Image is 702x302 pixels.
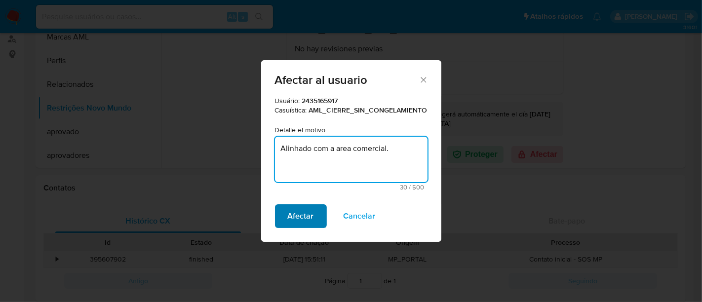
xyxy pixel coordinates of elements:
strong: AML_CIERRE_SIN_CONGELAMIENTO [309,105,428,115]
button: Afectar [275,204,327,228]
button: Fechar [419,75,428,84]
strong: 2435165917 [302,96,338,106]
p: Usuário: [275,96,428,106]
button: Cancelar [331,204,389,228]
span: Máximo de 500 caracteres [278,184,425,190]
span: Afectar [288,205,314,227]
p: Detalle el motivo [275,125,428,135]
span: Afectar al usuario [275,74,419,86]
span: Cancelar [344,205,376,227]
p: Casuística: [275,106,428,115]
textarea: Motivo [275,137,428,182]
